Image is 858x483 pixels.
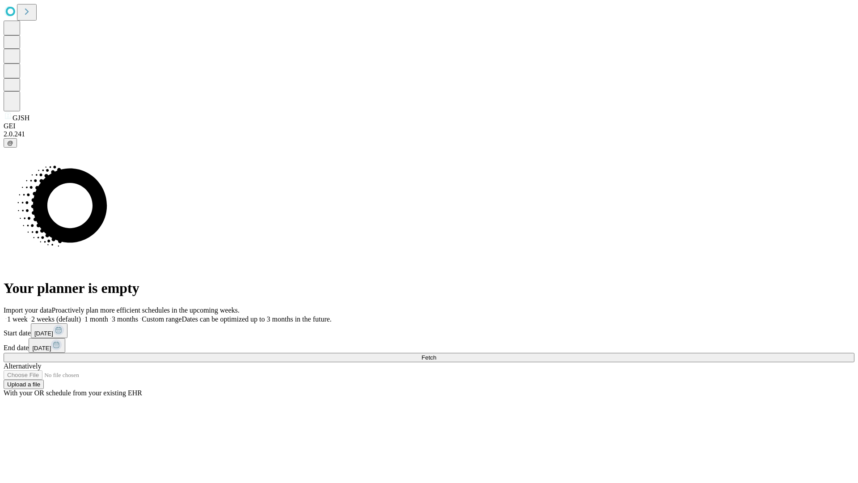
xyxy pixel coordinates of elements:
div: End date [4,338,854,353]
span: Alternatively [4,362,41,370]
h1: Your planner is empty [4,280,854,297]
span: [DATE] [32,345,51,352]
span: 2 weeks (default) [31,315,81,323]
div: 2.0.241 [4,130,854,138]
span: 1 month [84,315,108,323]
span: Fetch [421,354,436,361]
span: Custom range [142,315,181,323]
span: @ [7,140,13,146]
div: GEI [4,122,854,130]
span: 1 week [7,315,28,323]
button: [DATE] [29,338,65,353]
span: Proactively plan more efficient schedules in the upcoming weeks. [52,306,240,314]
button: @ [4,138,17,148]
span: With your OR schedule from your existing EHR [4,389,142,397]
span: Dates can be optimized up to 3 months in the future. [182,315,332,323]
button: [DATE] [31,323,67,338]
span: 3 months [112,315,138,323]
button: Upload a file [4,380,44,389]
span: [DATE] [34,330,53,337]
span: Import your data [4,306,52,314]
div: Start date [4,323,854,338]
span: GJSH [13,114,29,122]
button: Fetch [4,353,854,362]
